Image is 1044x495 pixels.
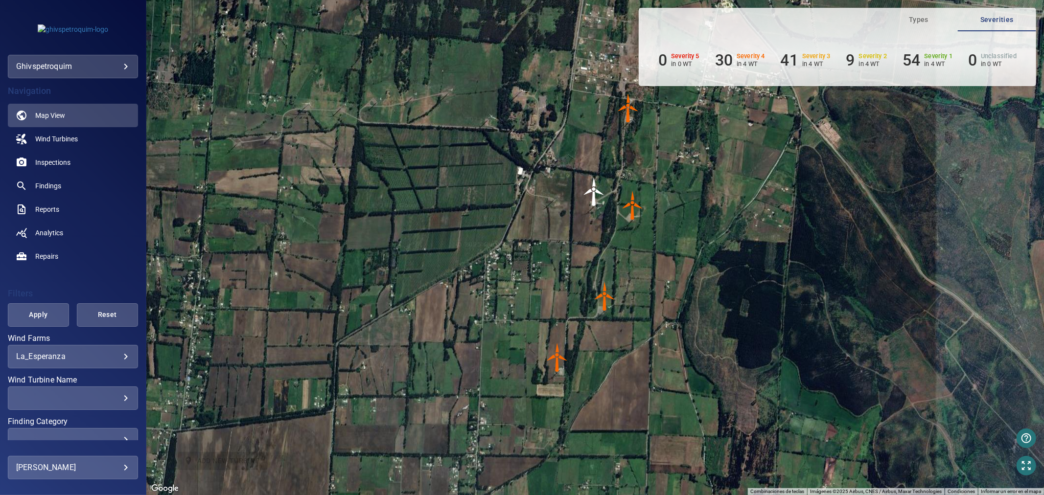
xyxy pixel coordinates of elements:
[580,177,609,206] gmp-advanced-marker: WTG2
[618,191,648,220] gmp-advanced-marker: WTG3
[802,53,831,60] h6: Severity 3
[903,51,952,69] li: Severity 1
[885,14,952,26] span: Types
[802,60,831,67] p: in 4 WT
[35,251,58,261] span: Repairs
[8,55,138,78] div: ghivspetroquim
[8,303,69,327] button: Apply
[8,376,138,384] label: Wind Turbine Name
[580,177,609,206] img: windFarmIcon.svg
[614,93,643,123] gmp-advanced-marker: WTG1
[16,352,130,361] div: La_Esperanza
[658,51,667,69] h6: 0
[618,191,648,220] img: windFarmIconCat4.svg
[149,482,181,495] a: Abrir esta área en Google Maps (se abre en una ventana nueva)
[8,428,138,451] div: Finding Category
[16,460,130,475] div: [PERSON_NAME]
[35,111,65,120] span: Map View
[35,134,78,144] span: Wind Turbines
[35,157,70,167] span: Inspections
[20,309,57,321] span: Apply
[981,53,1017,60] h6: Unclassified
[77,303,138,327] button: Reset
[543,343,572,372] img: windFarmIconCat4.svg
[948,489,975,494] a: Condiciones (se abre en una nueva pestaña)
[715,51,733,69] h6: 30
[8,127,138,151] a: windturbines noActive
[925,53,953,60] h6: Severity 1
[859,60,887,67] p: in 4 WT
[8,335,138,342] label: Wind Farms
[8,104,138,127] a: map active
[737,53,765,60] h6: Severity 4
[964,14,1030,26] span: Severities
[671,60,699,67] p: in 0 WT
[590,282,620,311] gmp-advanced-marker: WTG4
[8,151,138,174] a: inspections noActive
[8,86,138,96] h4: Navigation
[846,51,855,69] h6: 9
[968,51,1017,69] li: Severity Unclassified
[981,489,1041,494] a: Informar un error en el mapa
[35,228,63,238] span: Analytics
[38,24,108,34] img: ghivspetroquim-logo
[750,488,804,495] button: Combinaciones de teclas
[16,59,130,74] div: ghivspetroquim
[810,489,942,494] span: Imágenes ©2025 Airbus, CNES / Airbus, Maxar Technologies
[590,282,620,311] img: windFarmIconCat4.svg
[543,343,572,372] gmp-advanced-marker: WTG5
[8,221,138,245] a: analytics noActive
[35,204,59,214] span: Reports
[903,51,920,69] h6: 54
[8,245,138,268] a: repairs noActive
[658,51,699,69] li: Severity 5
[859,53,887,60] h6: Severity 2
[8,345,138,368] div: Wind Farms
[35,181,61,191] span: Findings
[968,51,977,69] h6: 0
[737,60,765,67] p: in 4 WT
[614,93,643,123] img: windFarmIconCat4.svg
[8,289,138,298] h4: Filters
[8,418,138,426] label: Finding Category
[781,51,831,69] li: Severity 3
[8,386,138,410] div: Wind Turbine Name
[715,51,765,69] li: Severity 4
[8,198,138,221] a: reports noActive
[846,51,887,69] li: Severity 2
[149,482,181,495] img: Google
[781,51,798,69] h6: 41
[8,174,138,198] a: findings noActive
[925,60,953,67] p: in 4 WT
[89,309,126,321] span: Reset
[981,60,1017,67] p: in 0 WT
[671,53,699,60] h6: Severity 5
